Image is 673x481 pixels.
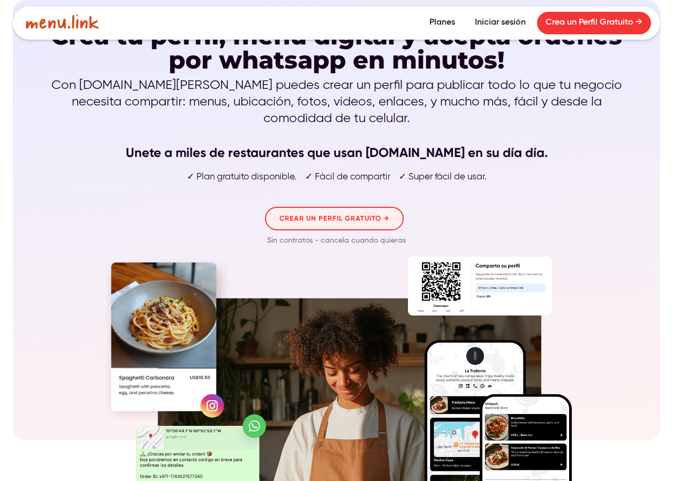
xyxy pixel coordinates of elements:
[126,145,548,160] strong: Unete a miles de restaurantes que usan [DOMAIN_NAME] en su día día.
[48,77,626,162] p: Con [DOMAIN_NAME][PERSON_NAME] puedes crear un perfil para publicar todo lo que tu negocio necesi...
[399,171,487,183] p: ✓ Super fácil de usar.
[263,230,410,251] p: Sin contratos - cancela cuando quieras
[421,12,464,34] a: Planes
[48,24,626,72] h1: Crea tu perfil, menu digital y acepta ordenes por whatsapp en minutos!
[265,207,404,230] a: CREAR UN PERFIL GRATUITO →
[305,171,390,183] p: ✓ Fácil de compartir
[187,171,297,183] p: ✓ Plan gratuito disponible.
[537,12,651,34] a: Crea un Perfil Gratuito →
[466,12,534,34] a: Iniciar sesión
